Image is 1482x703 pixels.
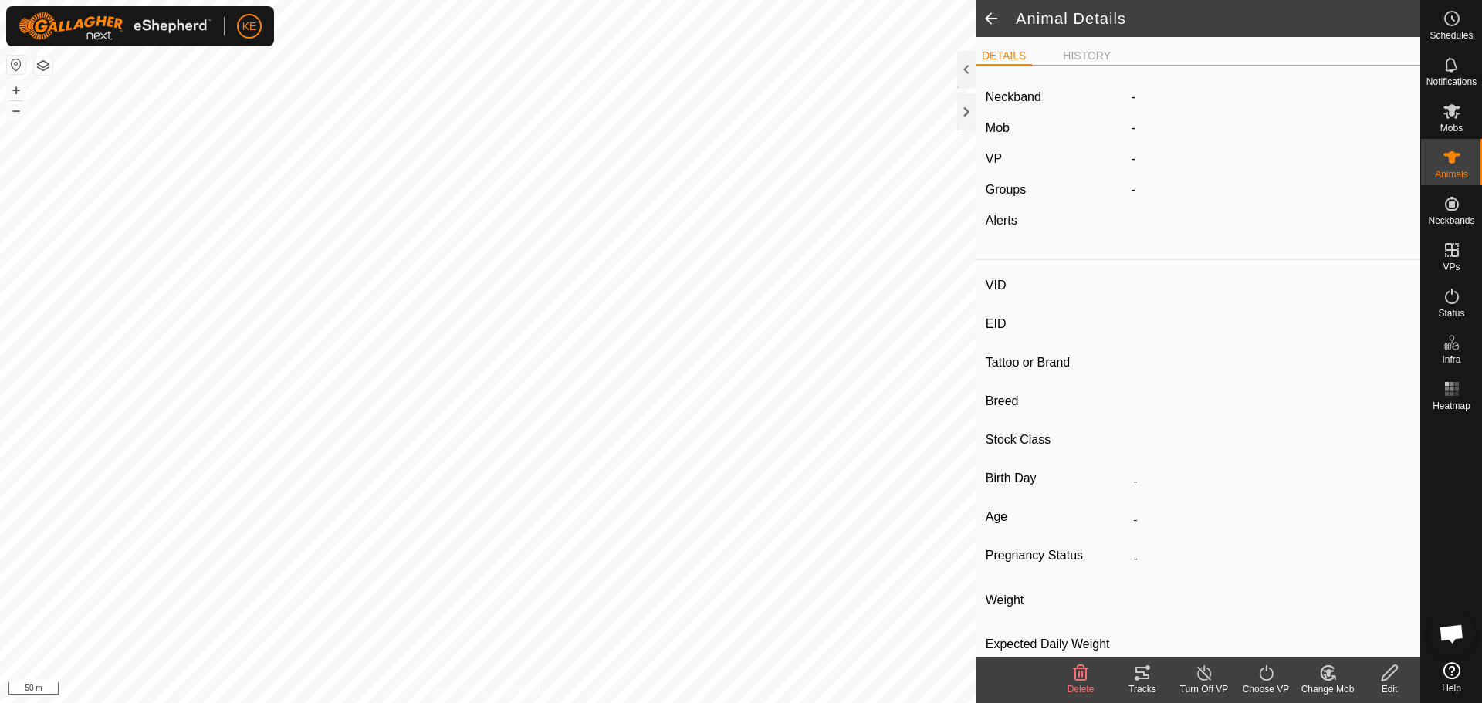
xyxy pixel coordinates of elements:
span: Neckbands [1428,216,1474,225]
label: VP [986,152,1002,165]
span: Notifications [1426,77,1477,86]
a: Contact Us [503,683,549,697]
button: + [7,81,25,100]
span: Mobs [1440,123,1463,133]
app-display-virtual-paddock-transition: - [1132,152,1135,165]
label: Weight [986,584,1127,617]
img: Gallagher Logo [19,12,211,40]
label: - [1132,88,1135,106]
span: KE [242,19,257,35]
label: VID [986,275,1127,296]
label: Age [986,507,1127,527]
div: Choose VP [1235,682,1297,696]
span: Status [1438,309,1464,318]
button: Map Layers [34,56,52,75]
span: Animals [1435,170,1468,179]
button: Reset Map [7,56,25,74]
a: Help [1421,656,1482,699]
div: Edit [1358,682,1420,696]
label: Tattoo or Brand [986,353,1127,373]
label: Expected Daily Weight Gain [986,635,1127,672]
h2: Animal Details [1016,9,1420,28]
span: Schedules [1430,31,1473,40]
div: Open chat [1429,610,1475,657]
span: VPs [1443,262,1460,272]
label: Mob [986,121,1010,134]
label: EID [986,314,1127,334]
label: Neckband [986,88,1041,106]
span: - [1132,121,1135,134]
label: Stock Class [986,430,1127,450]
label: Breed [986,391,1127,411]
span: Help [1442,684,1461,693]
label: Groups [986,183,1026,196]
a: Privacy Policy [427,683,485,697]
div: - [1125,181,1417,199]
li: HISTORY [1057,48,1117,64]
button: – [7,101,25,120]
li: DETAILS [976,48,1032,66]
span: Delete [1068,684,1095,695]
div: Tracks [1111,682,1173,696]
label: Birth Day [986,468,1127,488]
div: Turn Off VP [1173,682,1235,696]
div: Change Mob [1297,682,1358,696]
span: Infra [1442,355,1460,364]
span: Heatmap [1433,401,1470,411]
label: Pregnancy Status [986,546,1127,566]
label: Alerts [986,214,1017,227]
